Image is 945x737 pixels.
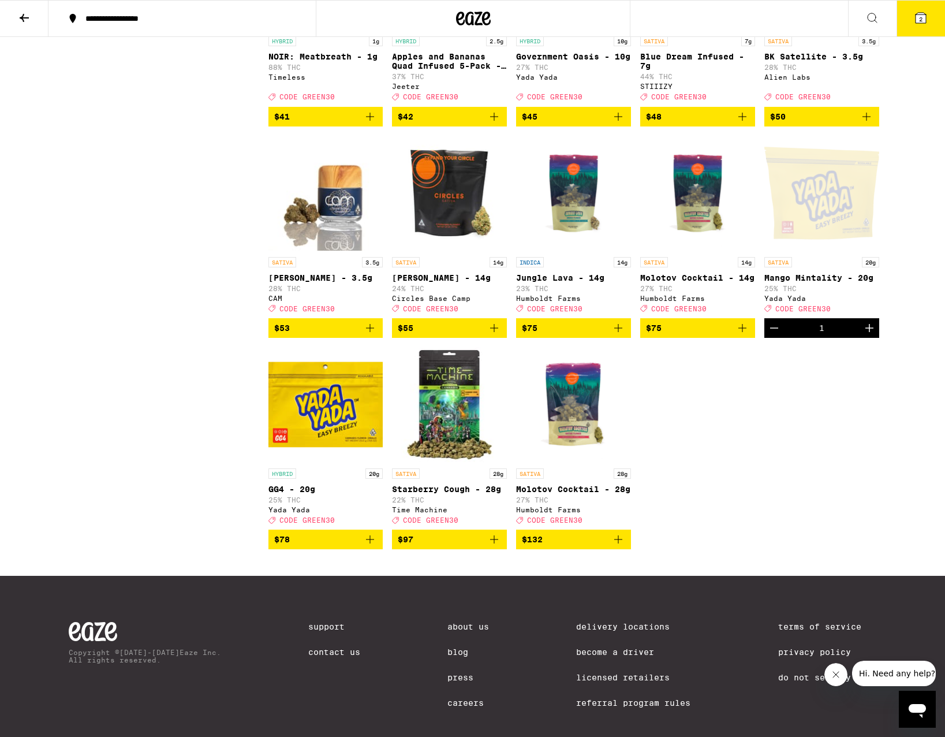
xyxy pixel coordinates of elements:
[392,136,507,251] img: Circles Base Camp - Gush Rush - 14g
[516,136,631,318] a: Open page for Jungle Lava - 14g from Humboldt Farms
[764,64,879,71] p: 28% THC
[268,318,383,338] button: Add to bag
[614,257,631,267] p: 14g
[899,691,936,728] iframe: Button to launch messaging window
[527,516,582,524] span: CODE GREEN30
[279,305,335,312] span: CODE GREEN30
[858,36,879,46] p: 3.5g
[392,107,507,126] button: Add to bag
[268,347,383,463] img: Yada Yada - GG4 - 20g
[824,663,847,686] iframe: Close message
[640,73,755,80] p: 44% THC
[764,257,792,267] p: SATIVA
[764,136,879,318] a: Open page for Mango Mintality - 20g from Yada Yada
[516,485,631,494] p: Molotov Cocktail - 28g
[365,468,383,479] p: 20g
[516,273,631,282] p: Jungle Lava - 14g
[279,94,335,101] span: CODE GREEN30
[398,535,413,544] span: $97
[764,36,792,46] p: SATIVA
[764,52,879,61] p: BK Satellite - 3.5g
[274,323,290,333] span: $53
[614,468,631,479] p: 28g
[268,530,383,549] button: Add to bag
[741,36,755,46] p: 7g
[392,506,507,513] div: Time Machine
[516,107,631,126] button: Add to bag
[392,347,507,463] img: Time Machine - Starberry Cough - 28g
[819,323,824,333] div: 1
[369,36,383,46] p: 1g
[392,136,507,318] a: Open page for Gush Rush - 14g from Circles Base Camp
[640,136,755,251] img: Humboldt Farms - Molotov Cocktail - 14g
[640,285,755,292] p: 27% THC
[640,257,668,267] p: SATIVA
[490,257,507,267] p: 14g
[392,530,507,549] button: Add to bag
[646,112,662,121] span: $48
[268,506,383,513] div: Yada Yada
[860,318,879,338] button: Increment
[268,136,383,251] img: CAM - Jack Herer - 3.5g
[651,305,707,312] span: CODE GREEN30
[764,273,879,282] p: Mango Mintality - 20g
[392,52,507,70] p: Apples and Bananas Quad Infused 5-Pack - 2.5g
[640,273,755,282] p: Molotov Cocktail - 14g
[392,257,420,267] p: SATIVA
[778,647,877,657] a: Privacy Policy
[646,323,662,333] span: $75
[362,257,383,267] p: 3.5g
[522,323,537,333] span: $75
[576,698,690,708] a: Referral Program Rules
[640,83,755,90] div: STIIIZY
[268,257,296,267] p: SATIVA
[764,318,784,338] button: Decrement
[651,94,707,101] span: CODE GREEN30
[392,273,507,282] p: [PERSON_NAME] - 14g
[640,295,755,302] div: Humboldt Farms
[69,649,221,664] p: Copyright © [DATE]-[DATE] Eaze Inc. All rights reserved.
[640,107,755,126] button: Add to bag
[392,318,507,338] button: Add to bag
[268,285,383,292] p: 28% THC
[775,94,831,101] span: CODE GREEN30
[852,661,936,686] iframe: Message from company
[576,673,690,682] a: Licensed Retailers
[392,485,507,494] p: Starberry Cough - 28g
[268,468,296,479] p: HYBRID
[516,257,544,267] p: INDICA
[447,622,489,631] a: About Us
[778,673,877,682] a: Do Not Sell My Info
[516,318,631,338] button: Add to bag
[268,295,383,302] div: CAM
[516,136,631,251] img: Humboldt Farms - Jungle Lava - 14g
[268,64,383,71] p: 88% THC
[640,36,668,46] p: SATIVA
[308,647,360,657] a: Contact Us
[764,73,879,81] div: Alien Labs
[392,347,507,530] a: Open page for Starberry Cough - 28g from Time Machine
[268,52,383,61] p: NOIR: Meatbreath - 1g
[764,107,879,126] button: Add to bag
[919,16,922,23] span: 2
[516,496,631,504] p: 27% THC
[486,36,507,46] p: 2.5g
[392,73,507,80] p: 37% THC
[268,496,383,504] p: 25% THC
[516,52,631,61] p: Government Oasis - 10g
[274,535,290,544] span: $78
[522,535,543,544] span: $132
[447,673,489,682] a: Press
[392,295,507,302] div: Circles Base Camp
[398,323,413,333] span: $55
[516,285,631,292] p: 23% THC
[862,257,879,267] p: 20g
[398,112,413,121] span: $42
[392,83,507,90] div: Jeeter
[640,318,755,338] button: Add to bag
[268,36,296,46] p: HYBRID
[897,1,945,36] button: 2
[403,94,458,101] span: CODE GREEN30
[490,468,507,479] p: 28g
[770,112,786,121] span: $50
